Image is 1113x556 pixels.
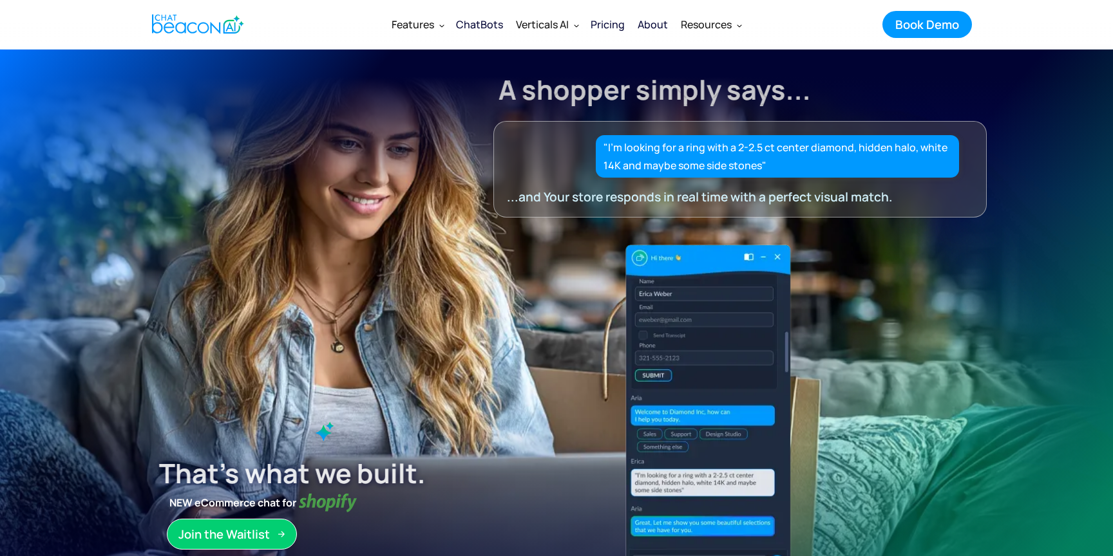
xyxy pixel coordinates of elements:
a: Book Demo [882,11,972,38]
img: Dropdown [574,23,579,28]
div: ...and Your store responds in real time with a perfect visual match. [507,188,950,206]
img: Dropdown [439,23,444,28]
strong: A shopper simply says... [499,71,811,107]
div: "I’m looking for a ring with a 2-2.5 ct center diamond, hidden halo, white 14K and maybe some sid... [604,138,952,174]
div: Pricing [591,15,625,33]
a: Pricing [584,8,631,41]
div: Resources [674,9,747,40]
div: Features [385,9,450,40]
div: Resources [681,15,732,33]
div: Verticals AI [516,15,569,33]
a: home [141,8,251,40]
a: Join the Waitlist [167,519,297,550]
div: Book Demo [895,16,959,33]
a: ChatBots [450,8,509,41]
div: About [638,15,668,33]
strong: That’s what we built. [159,455,426,491]
div: Verticals AI [509,9,584,40]
div: ChatBots [456,15,503,33]
strong: NEW eCommerce chat for [167,494,299,512]
div: Join the Waitlist [178,526,270,542]
img: Arrow [278,530,285,538]
img: Dropdown [737,23,742,28]
div: Features [392,15,434,33]
a: About [631,8,674,41]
